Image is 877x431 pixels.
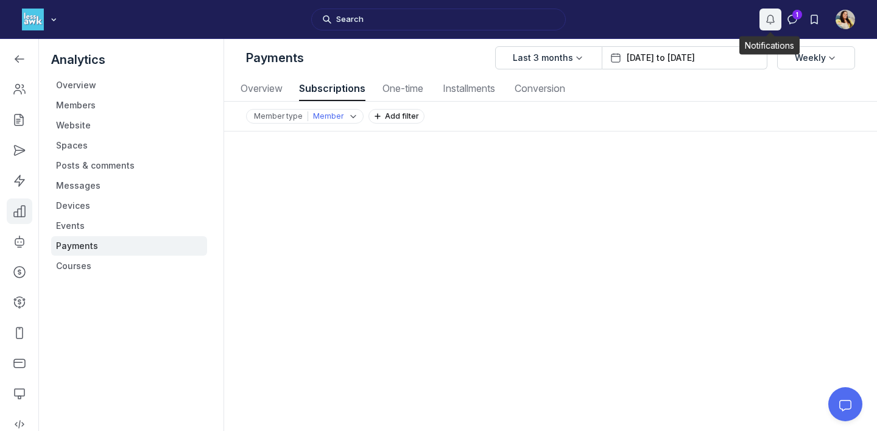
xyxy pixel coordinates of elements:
[440,83,498,93] span: Installments
[239,83,284,93] span: Overview
[777,46,855,69] button: Weekly
[51,156,207,175] a: Posts & comments
[759,9,781,30] button: Notifications
[380,77,425,101] button: One-time
[512,77,568,101] button: Conversion
[512,83,568,93] span: Conversion
[803,9,825,30] button: Bookmarks
[311,9,566,30] button: Search
[781,9,803,30] button: Direct messages
[51,196,207,215] a: Devices
[51,96,207,115] a: Members
[51,216,207,236] a: Events
[239,77,284,101] button: Overview
[513,52,573,64] span: Last 3 months
[51,75,207,95] a: Overview
[313,111,343,121] p: Member
[385,111,424,121] span: Add filter
[795,52,826,64] span: Weekly
[22,7,60,32] button: Less Awkward Hub logo
[51,256,207,276] a: Courses
[51,236,207,256] a: Payments
[828,387,862,421] button: Circle support widget
[51,51,207,68] h5: Analytics
[495,46,602,69] button: Last 3 months
[380,83,425,93] span: One-time
[836,10,855,29] button: User menu options
[246,109,364,124] button: Member typeMember
[51,116,207,135] a: Website
[51,176,207,195] a: Messages
[252,111,308,121] div: Member type
[299,83,365,93] span: Subscriptions
[246,49,304,66] h5: Payments
[368,109,424,124] button: Add filter
[440,77,498,101] button: Installments
[299,77,365,101] button: Subscriptions
[51,136,207,155] a: Spaces
[22,9,44,30] img: Less Awkward Hub logo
